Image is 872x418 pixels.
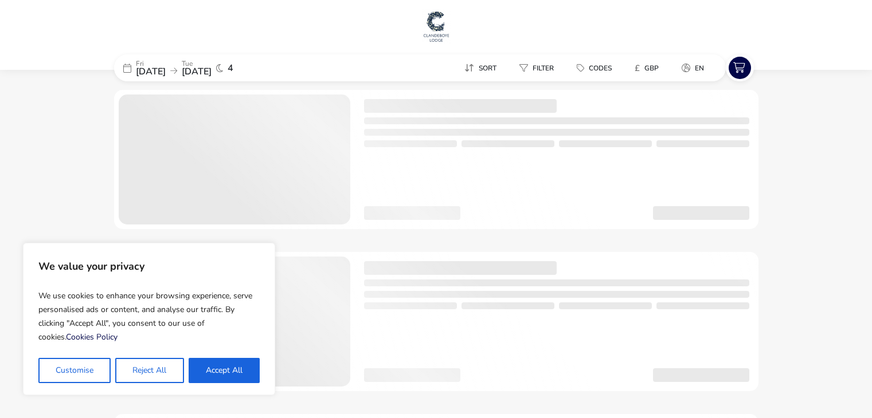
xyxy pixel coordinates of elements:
[635,62,640,74] i: £
[38,255,260,278] p: We value your privacy
[510,60,563,76] button: Filter
[672,60,713,76] button: en
[136,65,166,78] span: [DATE]
[695,64,704,73] span: en
[533,64,554,73] span: Filter
[568,60,621,76] button: Codes
[589,64,612,73] span: Codes
[228,64,233,73] span: 4
[455,60,510,76] naf-pibe-menu-bar-item: Sort
[189,358,260,383] button: Accept All
[115,358,183,383] button: Reject All
[182,60,212,67] p: Tue
[625,60,672,76] naf-pibe-menu-bar-item: £GBP
[672,60,718,76] naf-pibe-menu-bar-item: en
[114,54,286,81] div: Fri[DATE]Tue[DATE]4
[644,64,659,73] span: GBP
[182,65,212,78] span: [DATE]
[510,60,568,76] naf-pibe-menu-bar-item: Filter
[479,64,496,73] span: Sort
[422,9,451,44] img: Main Website
[136,60,166,67] p: Fri
[455,60,506,76] button: Sort
[23,243,275,395] div: We value your privacy
[38,285,260,349] p: We use cookies to enhance your browsing experience, serve personalised ads or content, and analys...
[66,332,118,342] a: Cookies Policy
[625,60,668,76] button: £GBP
[568,60,625,76] naf-pibe-menu-bar-item: Codes
[38,358,111,383] button: Customise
